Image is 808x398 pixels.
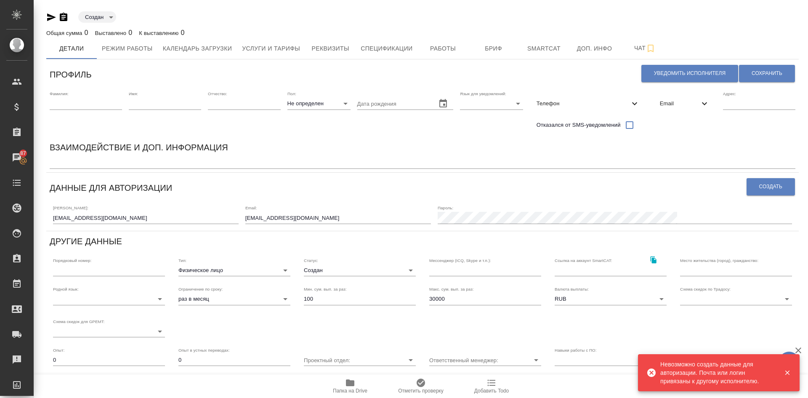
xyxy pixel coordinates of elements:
[429,287,474,291] label: Макс. сум. вып. за раз:
[641,65,738,82] button: Уведомить исполнителя
[423,43,463,54] span: Работы
[310,43,351,54] span: Реквизиты
[660,360,771,385] div: Невозможно создать данные для авторизации. Почта или логин привязаны к другому исполнителю.
[139,30,181,36] p: К выставлению
[46,30,84,36] p: Общая сумма
[163,43,232,54] span: Календарь загрузки
[51,43,92,54] span: Детали
[304,287,347,291] label: Мин. сум. вып. за раз:
[625,43,665,53] span: Чат
[398,388,443,394] span: Отметить проверку
[385,374,456,398] button: Отметить проверку
[50,68,92,81] h6: Профиль
[460,92,506,96] label: Язык для уведомлений:
[178,258,186,262] label: Тип:
[555,287,589,291] label: Валюта выплаты:
[245,206,257,210] label: Email:
[524,43,564,54] span: Smartcat
[555,258,612,262] label: Ссылка на аккаунт SmartCAT:
[53,258,91,262] label: Порядковый номер:
[208,92,227,96] label: Отчество:
[473,43,514,54] span: Бриф
[46,28,88,38] div: 0
[456,374,527,398] button: Добавить Todo
[438,206,453,210] label: Пароль:
[747,178,795,195] button: Создать
[82,13,106,21] button: Создан
[53,206,88,210] label: [PERSON_NAME]:
[287,92,296,96] label: Пол:
[50,141,228,154] h6: Взаимодействие и доп. информация
[537,99,630,108] span: Телефон
[333,388,367,394] span: Папка на Drive
[287,98,351,110] div: Не определен
[139,28,184,38] div: 0
[739,65,795,82] button: Сохранить
[95,28,133,38] div: 0
[15,149,31,158] span: 87
[178,287,223,291] label: Ограничение по сроку:
[304,258,318,262] label: Статус:
[474,388,509,394] span: Добавить Todo
[53,348,65,353] label: Опыт:
[95,30,129,36] p: Выставлено
[102,43,153,54] span: Режим работы
[555,348,597,353] label: Навыки работы с ПО:
[752,70,782,77] span: Сохранить
[537,121,621,129] span: Отказался от SMS-уведомлений
[779,352,800,373] button: 🙏
[646,43,656,53] svg: Подписаться
[78,11,116,23] div: Создан
[530,94,646,113] div: Телефон
[680,258,758,262] label: Место жительства (город), гражданство:
[429,258,491,262] label: Мессенджер (ICQ, Skype и т.п.):
[178,264,290,276] div: Физическое лицо
[242,43,300,54] span: Услуги и тарифы
[178,293,290,305] div: раз в месяц
[654,70,726,77] span: Уведомить исполнителя
[723,92,736,96] label: Адрес:
[178,348,230,353] label: Опыт в устных переводах:
[759,183,782,190] span: Создать
[530,354,542,366] button: Open
[58,12,69,22] button: Скопировать ссылку
[50,92,69,96] label: Фамилия:
[315,374,385,398] button: Папка на Drive
[2,147,32,168] a: 87
[361,43,412,54] span: Спецификации
[645,251,662,269] button: Скопировать ссылку
[653,94,716,113] div: Email
[555,293,667,305] div: RUB
[129,92,138,96] label: Имя:
[680,287,731,291] label: Схема скидок по Традосу:
[46,12,56,22] button: Скопировать ссылку для ЯМессенджера
[660,99,699,108] span: Email
[53,287,79,291] label: Родной язык:
[405,354,417,366] button: Open
[50,235,122,248] h6: Другие данные
[53,319,105,323] label: Схема скидок для GPEMT:
[50,181,172,195] h6: Данные для авторизации
[574,43,615,54] span: Доп. инфо
[304,264,416,276] div: Создан
[779,369,796,377] button: Закрыть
